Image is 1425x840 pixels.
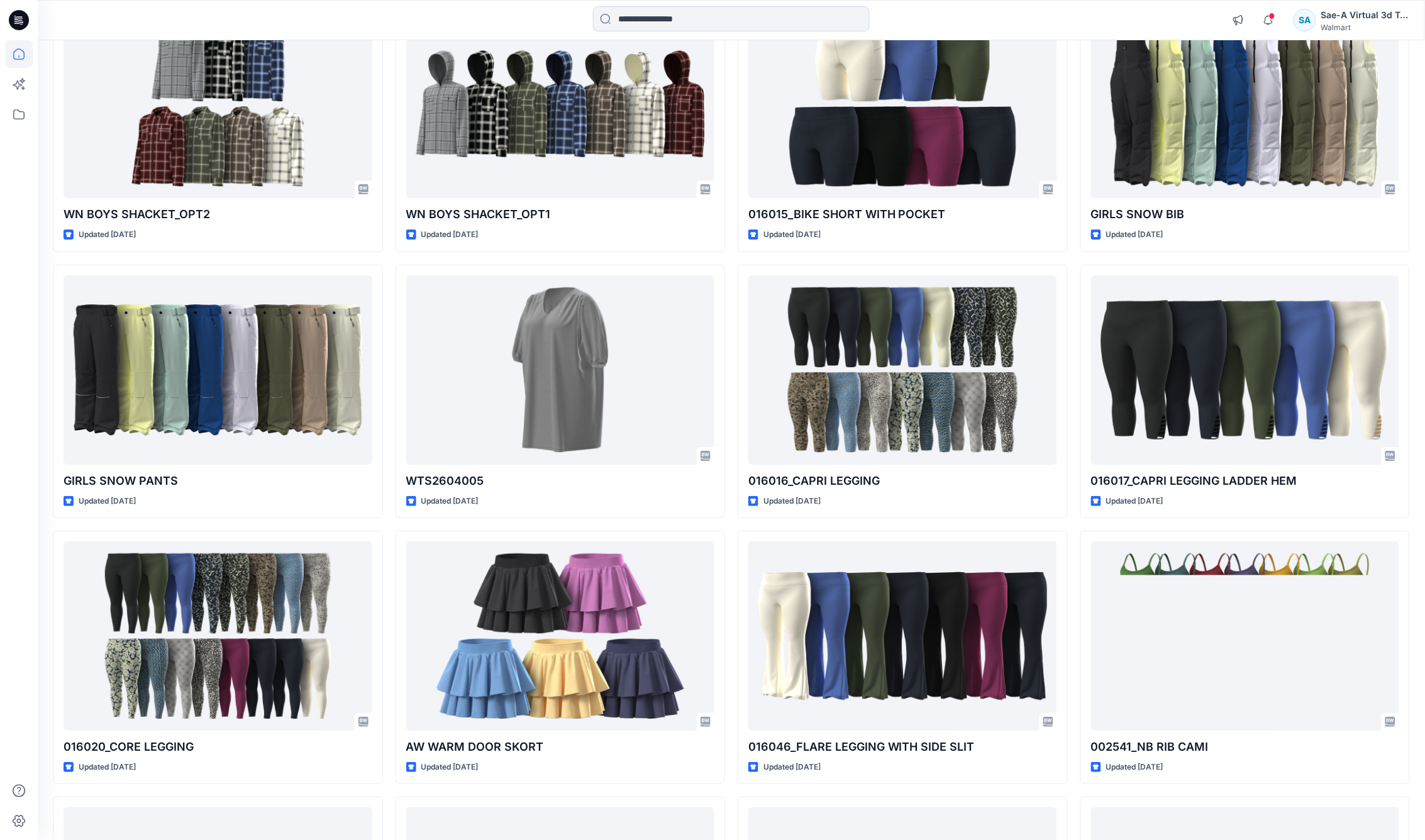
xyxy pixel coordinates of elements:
[1091,738,1400,756] p: 002541_NB RIB CAMI
[406,275,715,465] a: WTS2604005
[64,9,372,198] a: WN BOYS SHACKET_OPT2
[748,541,1057,731] a: 016046_FLARE LEGGING WITH SIDE SLIT
[421,495,479,508] p: Updated [DATE]
[763,228,821,241] p: Updated [DATE]
[406,9,715,198] a: WN BOYS SHACKET_OPT1
[406,206,715,223] p: WN BOYS SHACKET_OPT1
[64,472,372,490] p: GIRLS SNOW PANTS
[1091,275,1400,465] a: 016017_CAPRI LEGGING LADDER HEM
[406,541,715,731] a: AW WARM DOOR SKORT
[1321,8,1409,23] div: Sae-A Virtual 3d Team
[1091,541,1400,731] a: 002541_NB RIB CAMI
[406,738,715,756] p: AW WARM DOOR SKORT
[79,495,136,508] p: Updated [DATE]
[64,206,372,223] p: WN BOYS SHACKET_OPT2
[763,761,821,774] p: Updated [DATE]
[1106,761,1163,774] p: Updated [DATE]
[1091,472,1400,490] p: 016017_CAPRI LEGGING LADDER HEM
[748,9,1057,198] a: 016015_BIKE SHORT WITH POCKET
[748,275,1057,465] a: 016016_CAPRI LEGGING
[748,472,1057,490] p: 016016_CAPRI LEGGING
[421,761,479,774] p: Updated [DATE]
[1294,9,1316,31] div: SA
[79,228,136,241] p: Updated [DATE]
[1106,228,1163,241] p: Updated [DATE]
[748,738,1057,756] p: 016046_FLARE LEGGING WITH SIDE SLIT
[1091,9,1400,198] a: GIRLS SNOW BIB
[79,761,136,774] p: Updated [DATE]
[64,738,372,756] p: 016020_CORE LEGGING
[1106,495,1163,508] p: Updated [DATE]
[64,275,372,465] a: GIRLS SNOW PANTS
[1091,206,1400,223] p: GIRLS SNOW BIB
[748,206,1057,223] p: 016015_BIKE SHORT WITH POCKET
[763,495,821,508] p: Updated [DATE]
[1321,23,1409,32] div: Walmart
[421,228,479,241] p: Updated [DATE]
[406,472,715,490] p: WTS2604005
[64,541,372,731] a: 016020_CORE LEGGING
